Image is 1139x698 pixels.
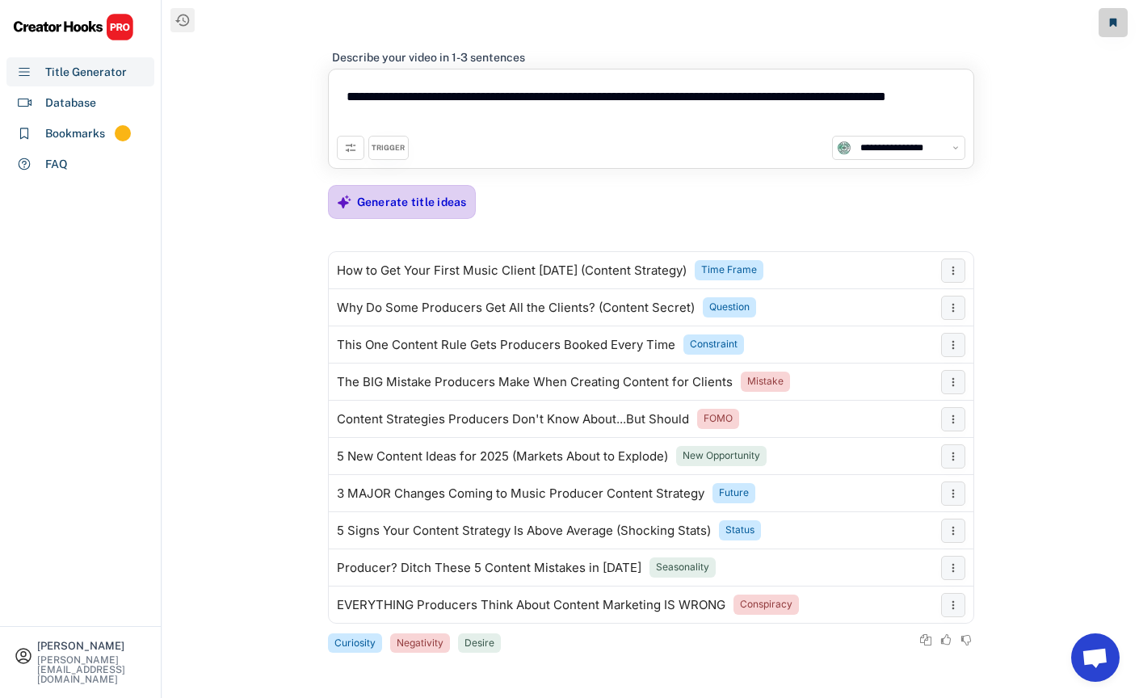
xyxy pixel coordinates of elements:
div: Future [719,486,749,500]
div: Content Strategies Producers Don't Know About...But Should [337,413,689,426]
div: Time Frame [701,263,757,277]
div: Database [45,95,96,111]
div: The BIG Mistake Producers Make When Creating Content for Clients [337,376,733,389]
div: Desire [464,637,494,650]
div: Question [709,301,750,314]
div: [PERSON_NAME] [37,641,147,651]
a: Open chat [1071,633,1120,682]
div: EVERYTHING Producers Think About Content Marketing IS WRONG [337,599,725,612]
div: FAQ [45,156,68,173]
div: New Opportunity [683,449,760,463]
div: 5 New Content Ideas for 2025 (Markets About to Explode) [337,450,668,463]
div: How to Get Your First Music Client [DATE] (Content Strategy) [337,264,687,277]
div: 5 Signs Your Content Strategy Is Above Average (Shocking Stats) [337,524,711,537]
div: Status [725,523,754,537]
div: Conspiracy [740,598,792,612]
div: TRIGGER [372,143,405,153]
div: Producer? Ditch These 5 Content Mistakes in [DATE] [337,561,641,574]
div: Constraint [690,338,738,351]
div: Describe your video in 1-3 sentences [332,50,525,65]
img: channels4_profile.jpg [837,141,851,155]
div: Seasonality [656,561,709,574]
div: [PERSON_NAME][EMAIL_ADDRESS][DOMAIN_NAME] [37,655,147,684]
div: 3 MAJOR Changes Coming to Music Producer Content Strategy [337,487,704,500]
div: Bookmarks [45,125,105,142]
div: Why Do Some Producers Get All the Clients? (Content Secret) [337,301,695,314]
div: Curiosity [334,637,376,650]
div: FOMO [704,412,733,426]
div: Mistake [747,375,784,389]
div: Title Generator [45,64,127,81]
img: CHPRO%20Logo.svg [13,13,134,41]
div: This One Content Rule Gets Producers Booked Every Time [337,338,675,351]
div: Generate title ideas [357,195,467,209]
div: Negativity [397,637,443,650]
